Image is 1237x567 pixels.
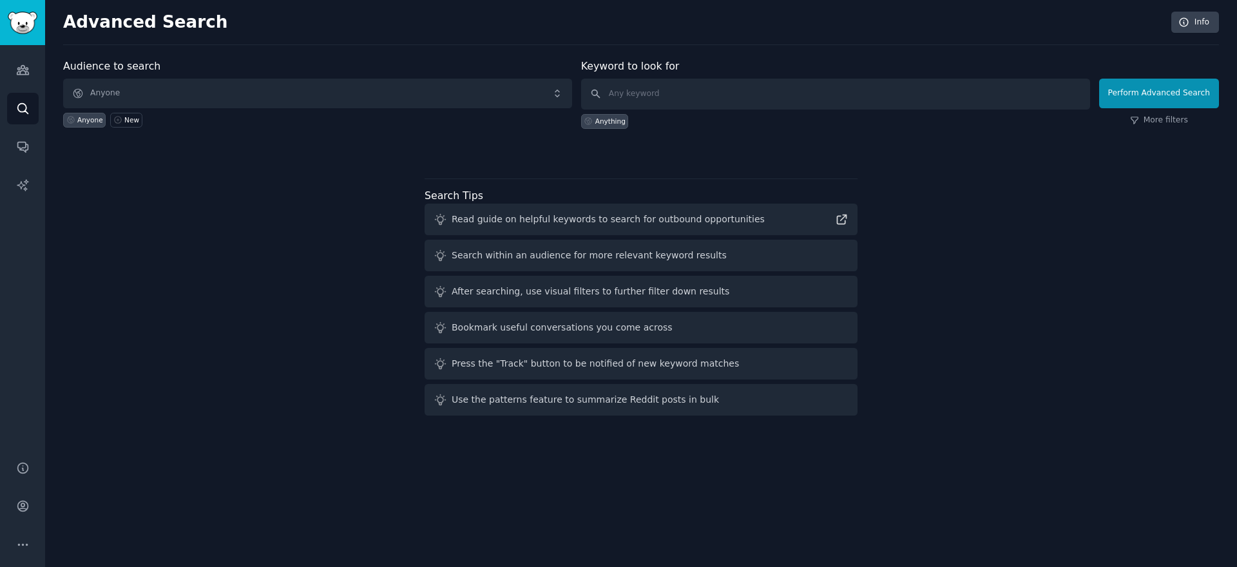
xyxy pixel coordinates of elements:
label: Audience to search [63,60,160,72]
a: New [110,113,142,128]
button: Anyone [63,79,572,108]
div: New [124,115,139,124]
div: Anyone [77,115,103,124]
div: Use the patterns feature to summarize Reddit posts in bulk [452,393,719,407]
div: Search within an audience for more relevant keyword results [452,249,727,262]
div: After searching, use visual filters to further filter down results [452,285,729,298]
button: Perform Advanced Search [1099,79,1219,108]
div: Anything [595,117,626,126]
a: More filters [1130,115,1188,126]
h2: Advanced Search [63,12,1164,33]
label: Search Tips [425,189,483,202]
label: Keyword to look for [581,60,680,72]
input: Any keyword [581,79,1090,110]
div: Bookmark useful conversations you come across [452,321,673,334]
img: GummySearch logo [8,12,37,34]
a: Info [1171,12,1219,34]
div: Read guide on helpful keywords to search for outbound opportunities [452,213,765,226]
div: Press the "Track" button to be notified of new keyword matches [452,357,739,370]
